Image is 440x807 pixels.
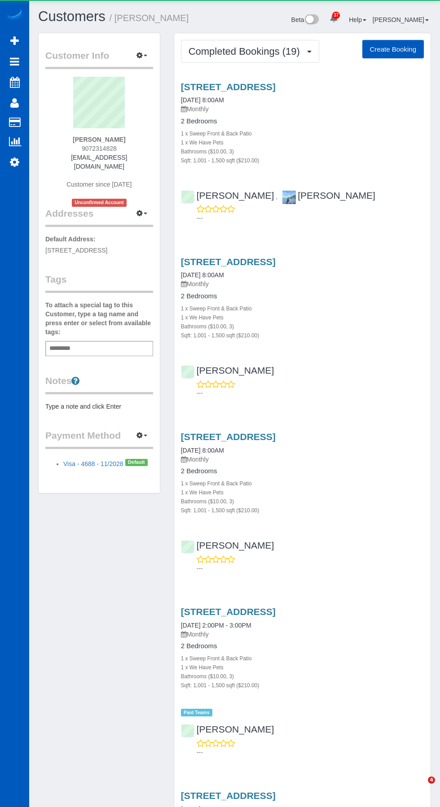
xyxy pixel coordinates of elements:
small: 1 x We Have Pets [181,140,224,146]
small: 1 x Sweep Front & Back Patio [181,305,252,312]
img: Kateryna Maherovska [282,191,296,204]
a: 37 [325,9,343,29]
img: New interface [304,14,319,26]
span: Customer since [DATE] [66,181,132,188]
span: , [276,193,277,200]
iframe: Intercom live chat [409,776,431,798]
label: To attach a special tag to this Customer, type a tag name and press enter or select from availabl... [45,301,153,336]
p: --- [197,748,424,757]
span: 37 [332,12,340,19]
a: [PERSON_NAME] [181,540,274,550]
small: Bathrooms ($10.00, 3) [181,323,234,330]
p: --- [197,564,424,573]
a: [STREET_ADDRESS] [181,790,276,801]
strong: [PERSON_NAME] [73,136,125,143]
h4: 2 Bedrooms [181,467,424,475]
p: Monthly [181,455,424,464]
a: [STREET_ADDRESS] [181,257,276,267]
p: Monthly [181,279,424,288]
pre: Type a note and click Enter [45,402,153,411]
small: Bathrooms ($10.00, 3) [181,498,234,505]
button: Create Booking [362,40,424,59]
span: 4 [428,776,435,784]
small: Sqft: 1,001 - 1,500 sqft ($210.00) [181,507,260,514]
a: [STREET_ADDRESS] [181,432,276,442]
label: Default Address: [45,235,96,244]
a: Customers [38,9,106,24]
a: [PERSON_NAME] [373,16,429,23]
p: Monthly [181,105,424,113]
small: / [PERSON_NAME] [110,13,189,23]
small: Sqft: 1,001 - 1,500 sqft ($210.00) [181,332,260,339]
a: [STREET_ADDRESS] [181,606,276,617]
small: Bathrooms ($10.00, 3) [181,148,234,155]
small: 1 x We Have Pets [181,314,224,321]
small: Sqft: 1,001 - 1,500 sqft ($210.00) [181,682,260,689]
small: 1 x Sweep Front & Back Patio [181,480,252,487]
p: --- [197,388,424,397]
span: Paid Teams [181,709,212,716]
span: 9072314828 [82,145,117,152]
a: Beta [291,16,319,23]
small: 1 x Sweep Front & Back Patio [181,131,252,137]
legend: Customer Info [45,49,153,69]
h4: 2 Bedrooms [181,118,424,125]
button: Completed Bookings (19) [181,40,319,63]
small: Bathrooms ($10.00, 3) [181,673,234,680]
a: [PERSON_NAME] [282,190,375,201]
span: Unconfirmed Account [72,199,127,206]
h4: 2 Bedrooms [181,642,424,650]
small: 1 x We Have Pets [181,489,224,496]
legend: Payment Method [45,429,153,449]
small: Sqft: 1,001 - 1,500 sqft ($210.00) [181,157,260,164]
small: 1 x We Have Pets [181,664,224,671]
a: [PERSON_NAME] [181,724,274,734]
span: Default [125,459,148,466]
h4: 2 Bedrooms [181,292,424,300]
p: Monthly [181,630,424,639]
a: [PERSON_NAME] [181,365,274,375]
a: [DATE] 8:00AM [181,96,224,104]
a: Visa - 4688 - 11/2028 [63,460,123,467]
legend: Notes [45,374,153,394]
small: 1 x Sweep Front & Back Patio [181,655,252,662]
p: --- [197,214,424,222]
img: Automaid Logo [5,9,23,22]
a: [DATE] 8:00AM [181,447,224,454]
a: [PERSON_NAME] [181,190,274,201]
a: [DATE] 2:00PM - 3:00PM [181,622,251,629]
a: [STREET_ADDRESS] [181,82,276,92]
a: [DATE] 8:00AM [181,271,224,279]
a: Help [349,16,366,23]
a: [EMAIL_ADDRESS][DOMAIN_NAME] [71,154,127,170]
span: Completed Bookings (19) [189,46,304,57]
legend: Tags [45,273,153,293]
span: [STREET_ADDRESS] [45,247,107,254]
